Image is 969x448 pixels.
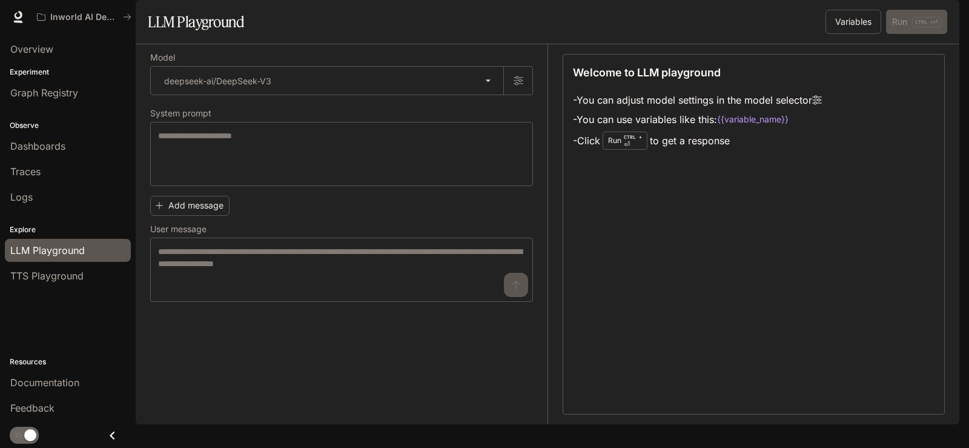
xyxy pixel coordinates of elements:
li: - Click to get a response [573,129,822,152]
p: CTRL + [624,133,642,141]
button: Variables [825,10,881,34]
p: Welcome to LLM playground [573,64,721,81]
div: Run [603,132,647,150]
p: ⏎ [624,133,642,148]
div: deepseek-ai/DeepSeek-V3 [151,67,503,95]
li: - You can use variables like this: [573,110,822,129]
p: Inworld AI Demos [50,12,118,22]
p: System prompt [150,109,211,118]
button: Add message [150,196,230,216]
code: {{variable_name}} [717,113,789,125]
p: deepseek-ai/DeepSeek-V3 [164,75,271,87]
button: All workspaces [31,5,137,29]
p: User message [150,225,207,233]
li: - You can adjust model settings in the model selector [573,90,822,110]
h1: LLM Playground [148,10,244,34]
p: Model [150,53,175,62]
